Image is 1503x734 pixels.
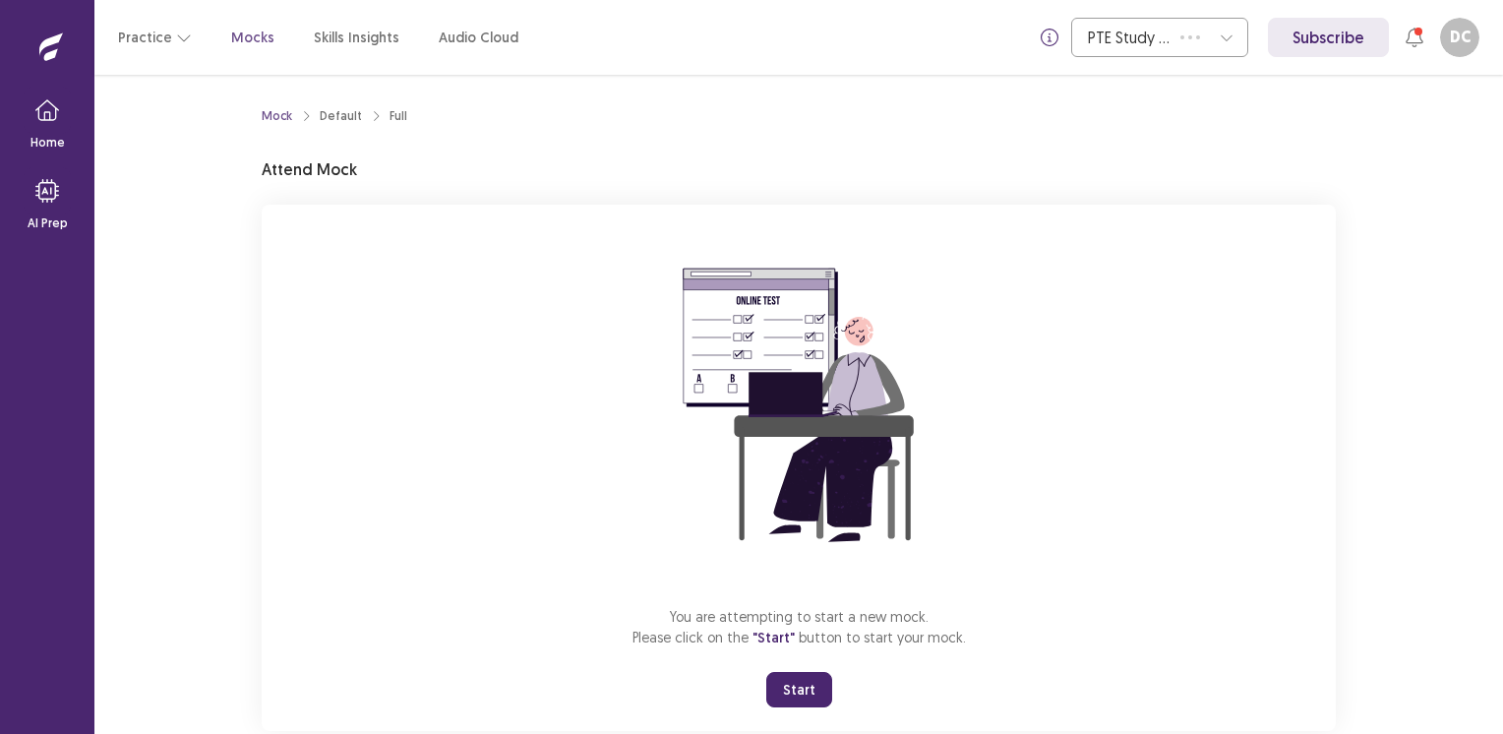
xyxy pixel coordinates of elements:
nav: breadcrumb [262,107,407,125]
button: Start [766,672,832,707]
span: "Start" [752,629,795,646]
button: info [1032,20,1067,55]
a: Skills Insights [314,28,399,48]
a: Audio Cloud [439,28,518,48]
img: attend-mock [622,228,976,582]
div: PTE Study Centre [1088,19,1171,56]
p: Home [30,134,65,152]
div: Default [320,107,362,125]
button: Practice [118,20,192,55]
a: Mocks [231,28,274,48]
button: DC [1440,18,1479,57]
a: Subscribe [1268,18,1389,57]
div: Full [390,107,407,125]
p: You are attempting to start a new mock. Please click on the button to start your mock. [632,606,966,648]
a: Mock [262,107,292,125]
p: AI Prep [28,214,68,232]
p: Attend Mock [262,157,357,181]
